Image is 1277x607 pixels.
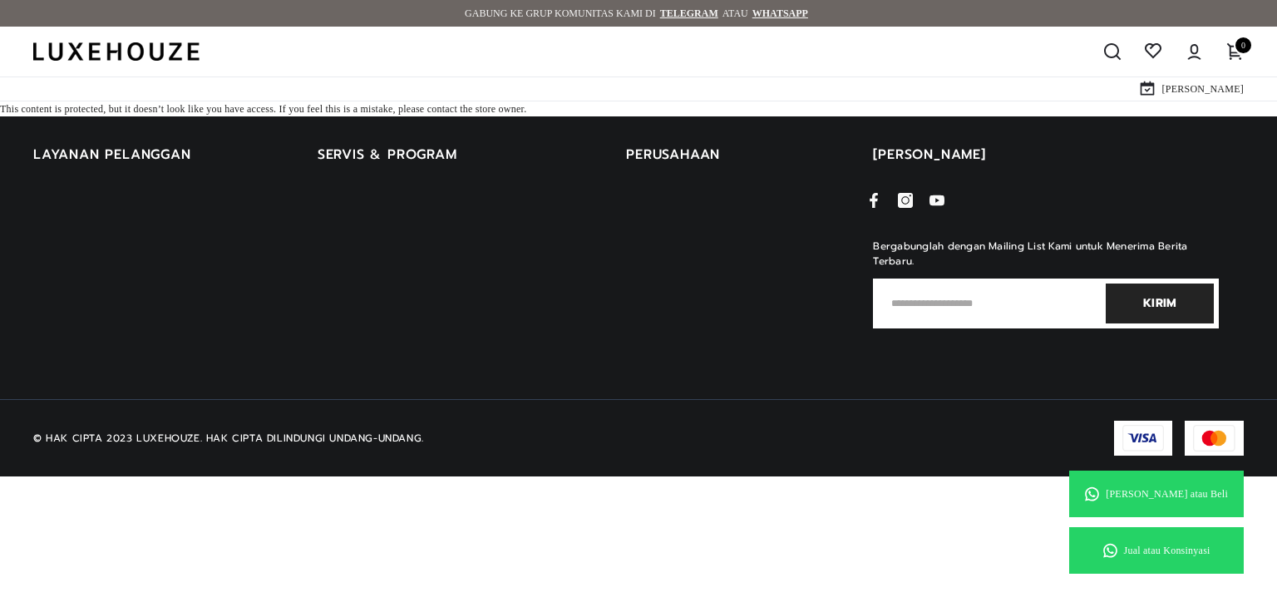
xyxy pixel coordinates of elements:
button: Kirim [1106,284,1214,323]
span: 0 [1235,37,1251,53]
h2: Perusahaan [626,146,848,164]
h2: Servis & Program [318,146,602,164]
div: Bergabunglah dengan Mailing List Kami untuk Menerima Berita Terbaru. [873,239,1219,269]
h2: Layanan Pelanggan [33,146,293,164]
h2: [PERSON_NAME] [873,146,1219,164]
a: [PERSON_NAME] atau Beli [1069,471,1244,517]
small: © HAK CIPTA 2023 LUXEHOUZE. HAK CIPTA DILINDUNGI UNDANG-UNDANG. [33,431,424,446]
p: Jual atau Konsinyasi [1124,543,1210,558]
a: Whatsapp [752,6,812,21]
p: [PERSON_NAME] atau Beli [1106,486,1228,501]
a: Cart [1226,43,1244,61]
div: GABUNG KE GRUP KOMUNITAS KAMI DI atau [12,2,1265,25]
summary: Cari [1104,43,1122,61]
a: Search [1104,43,1122,61]
a: Telegram [660,6,722,21]
a: Jual atau Konsinyasi [1069,527,1244,574]
img: Luxehouze [33,42,200,61]
a: Wishlist [1145,43,1162,61]
a: [PERSON_NAME] [1139,81,1244,97]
